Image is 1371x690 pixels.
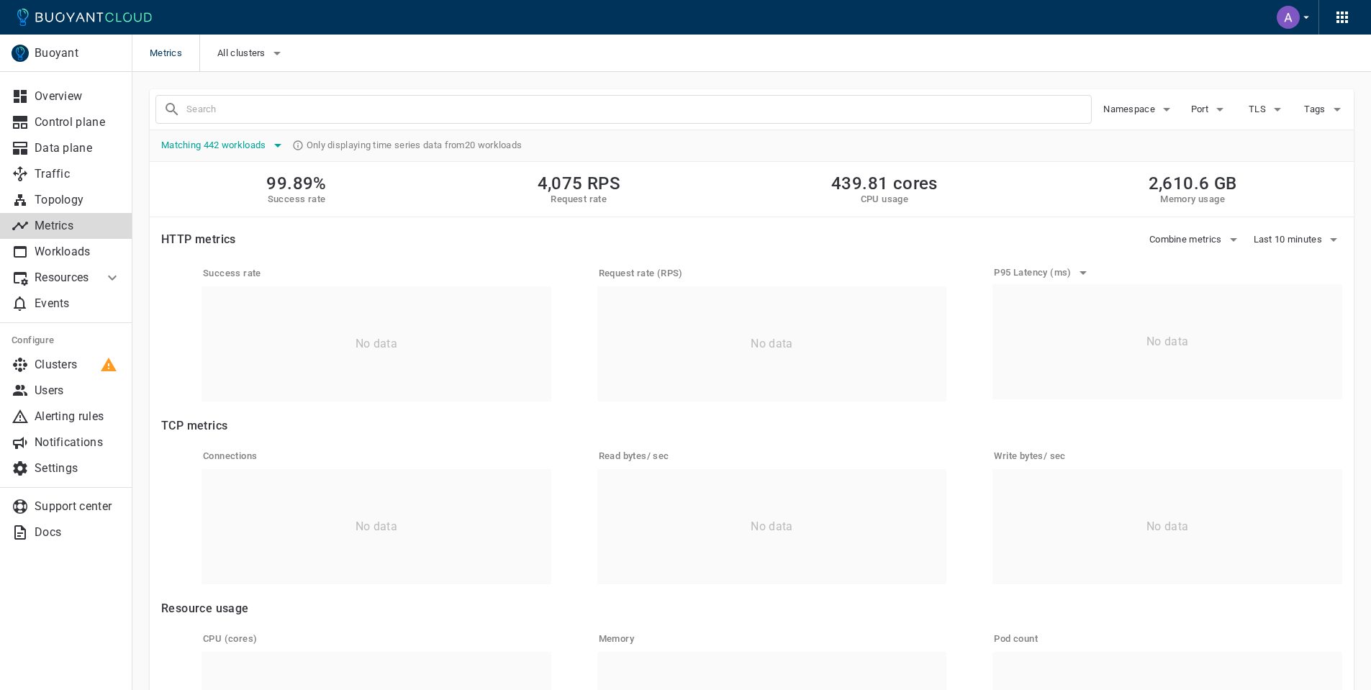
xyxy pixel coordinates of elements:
[831,173,938,194] h2: 439.81 cores
[186,99,1091,119] input: Search
[599,268,947,279] h5: Request rate (RPS)
[35,167,121,181] p: Traffic
[266,194,326,205] h5: Success rate
[203,633,551,645] h5: CPU (cores)
[1103,104,1158,115] span: Namespace
[35,245,121,259] p: Workloads
[1302,99,1348,120] button: Tags
[35,89,121,104] p: Overview
[35,193,121,207] p: Topology
[35,296,121,311] p: Events
[538,173,621,194] h2: 4,075 RPS
[1149,234,1225,245] span: Combine metrics
[1254,234,1326,245] span: Last 10 minutes
[1146,335,1188,349] p: No data
[161,419,1342,433] h4: TCP metrics
[203,268,551,279] h5: Success rate
[994,262,1091,283] button: P95 Latency (ms)
[599,450,947,462] h5: Read bytes / sec
[217,47,268,59] span: All clusters
[35,409,121,424] p: Alerting rules
[1149,229,1242,250] button: Combine metrics
[12,45,29,62] img: Buoyant
[35,115,121,130] p: Control plane
[35,435,121,450] p: Notifications
[831,194,938,205] h5: CPU usage
[1254,229,1343,250] button: Last 10 minutes
[161,602,1342,616] h4: Resource usage
[217,42,286,64] button: All clusters
[35,461,121,476] p: Settings
[1244,99,1290,120] button: TLS
[35,358,121,372] p: Clusters
[161,135,286,156] button: Matching 442 workloads
[751,519,792,534] p: No data
[35,383,121,398] p: Users
[266,173,326,194] h2: 99.89%
[150,35,199,72] span: Metrics
[203,450,551,462] h5: Connections
[35,46,120,60] p: Buoyant
[538,194,621,205] h5: Request rate
[161,140,269,151] span: Matching 442 workloads
[994,633,1342,645] h5: Pod count
[599,633,947,645] h5: Memory
[356,519,397,534] p: No data
[35,271,92,285] p: Resources
[1149,173,1237,194] h2: 2,610.6 GB
[161,232,236,247] h4: HTTP metrics
[1149,194,1237,205] h5: Memory usage
[1191,104,1211,115] span: Port
[35,499,121,514] p: Support center
[1103,99,1175,120] button: Namespace
[35,219,121,233] p: Metrics
[356,337,397,351] p: No data
[994,450,1342,462] h5: Write bytes / sec
[35,141,121,155] p: Data plane
[12,335,121,346] h5: Configure
[1277,6,1300,29] img: Alejandro Pedraza
[1187,99,1233,120] button: Port
[994,267,1074,278] h5: P95 Latency (ms)
[751,337,792,351] p: No data
[35,525,121,540] p: Docs
[1249,104,1269,115] span: TLS
[307,140,522,151] span: Only displaying time series data from 20 workloads
[1304,104,1328,115] span: Tags
[1146,519,1188,534] p: No data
